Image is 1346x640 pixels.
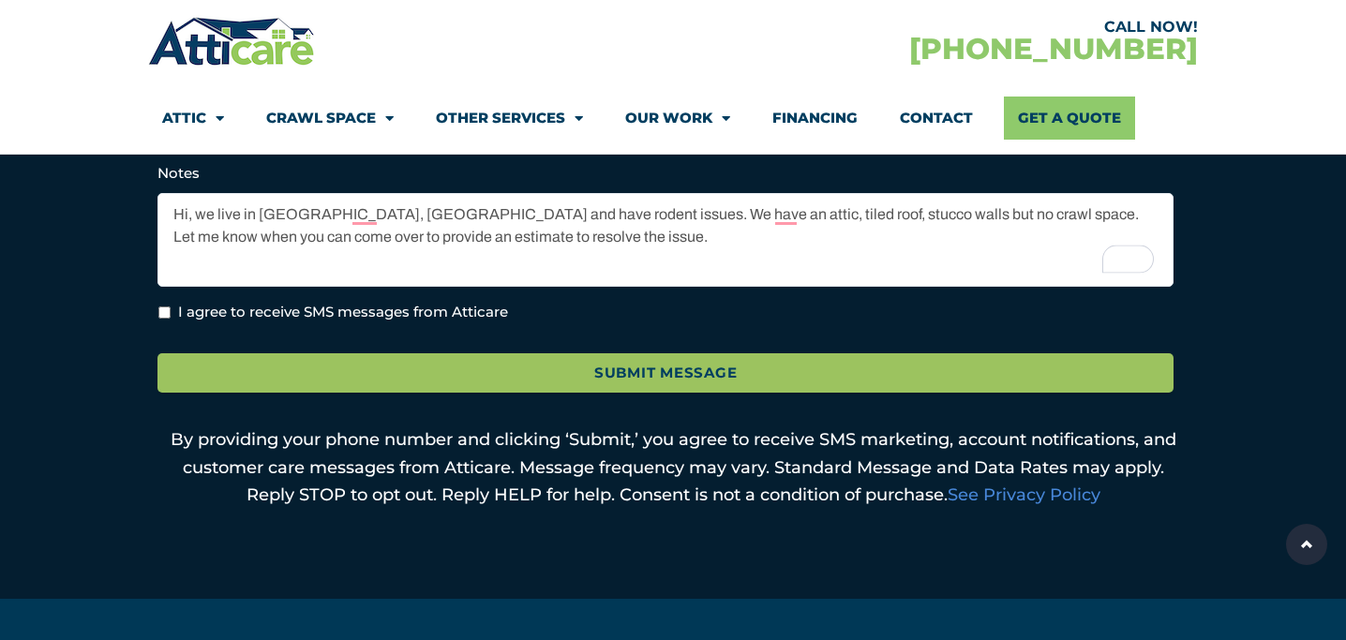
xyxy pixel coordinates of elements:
input: Submit Message [157,353,1174,394]
a: Our Work [625,97,730,140]
a: Contact [900,97,973,140]
label: I agree to receive SMS messages from Atticare [178,302,508,323]
div: CALL NOW! [673,20,1198,35]
a: Other Services [436,97,583,140]
a: Attic [162,97,224,140]
label: Notes [157,164,200,183]
nav: Menu [162,97,1184,140]
textarea: To enrich screen reader interactions, please activate Accessibility in Grammarly extension settings [157,193,1174,287]
a: See Privacy Policy [948,484,1100,505]
p: By providing your phone number and clicking ‘Submit,’ you agree to receive SMS marketing, account... [157,426,1189,510]
a: Crawl Space [266,97,394,140]
a: Financing [772,97,858,140]
a: Get A Quote [1004,97,1135,140]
